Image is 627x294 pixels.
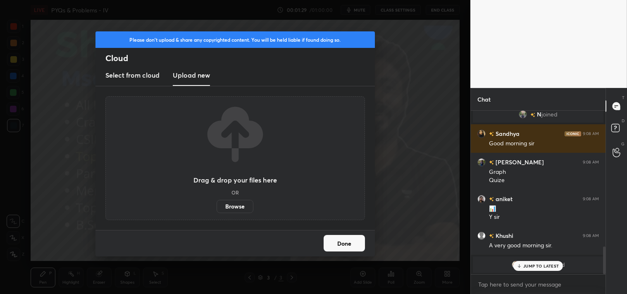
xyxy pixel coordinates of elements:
img: 5b796ee144714fd4a2695842e158d195.jpg [511,261,520,269]
img: no-rating-badge.077c3623.svg [489,132,494,136]
div: Y sir [489,213,599,221]
h3: Select from cloud [105,70,160,80]
span: N [537,111,541,118]
img: no-rating-badge.077c3623.svg [489,197,494,202]
h6: aniket [494,194,513,203]
span: joined [548,261,565,268]
h5: OR [231,190,239,195]
img: iconic-dark.1390631f.png [565,131,581,136]
h3: Upload new [173,70,210,80]
p: G [621,141,625,147]
img: default.png [477,232,486,240]
img: 4989c0ac11484243845c5205307cfa94.jpg [477,158,486,166]
div: Good morning sir [489,140,599,148]
button: Done [324,235,365,251]
div: A very good morning sir. [489,242,599,250]
img: d927ead1100745ec8176353656eda1f8.jpg [477,195,486,203]
div: 9:08 AM [583,233,599,238]
h6: Sandhya [494,129,520,138]
h6: Khushi [494,231,513,240]
div: 9:08 AM [583,197,599,202]
h3: Drag & drop your files here [193,177,277,183]
h6: [PERSON_NAME] [494,158,544,166]
div: Quize [489,176,599,185]
div: 9:08 AM [583,160,599,165]
img: no-rating-badge.077c3623.svg [489,160,494,165]
p: D [622,118,625,124]
h2: Cloud [105,53,375,64]
div: 9:08 AM [583,131,599,136]
p: JUMP TO LATEST [523,263,559,268]
div: 📊 [489,205,599,213]
div: grid [471,111,606,274]
img: no-rating-badge.077c3623.svg [489,234,494,238]
p: Chat [471,88,497,110]
p: T [622,95,625,101]
img: dbf961ec313b4038886af40be6008f5b.jpg [519,110,527,119]
img: 9611507f748948eb8ddd7e98cc7dd08f.jpg [477,130,486,138]
img: no-rating-badge.077c3623.svg [530,113,535,117]
div: Graph [489,168,599,176]
span: joined [541,111,558,118]
div: Please don't upload & share any copyrighted content. You will be held liable if found doing so. [95,31,375,48]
